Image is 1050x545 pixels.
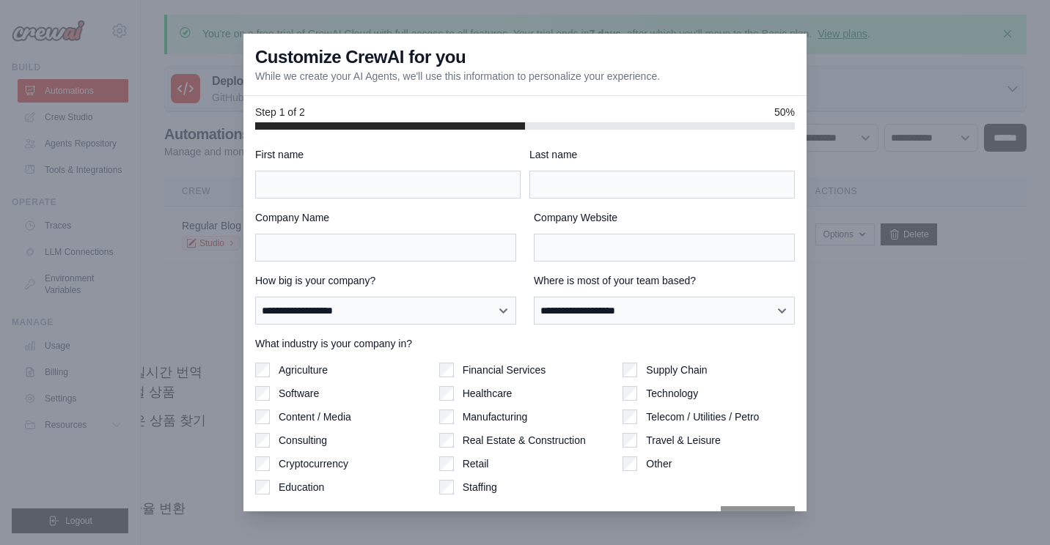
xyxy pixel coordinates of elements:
[646,386,698,401] label: Technology
[646,363,707,377] label: Supply Chain
[534,210,795,225] label: Company Website
[529,147,795,162] label: Last name
[279,456,348,471] label: Cryptocurrency
[646,456,672,471] label: Other
[774,105,795,119] span: 50%
[646,433,720,448] label: Travel & Leisure
[255,105,305,119] span: Step 1 of 2
[463,386,513,401] label: Healthcare
[463,480,497,494] label: Staffing
[279,409,351,424] label: Content / Media
[279,386,319,401] label: Software
[534,273,795,288] label: Where is most of your team based?
[279,433,327,448] label: Consulting
[255,69,660,84] p: While we create your AI Agents, we'll use this information to personalize your experience.
[255,147,521,162] label: First name
[721,506,795,538] button: Next
[279,363,328,377] label: Agriculture
[255,210,516,225] label: Company Name
[255,273,516,288] label: How big is your company?
[646,409,759,424] label: Telecom / Utilities / Petro
[255,336,795,351] label: What industry is your company in?
[255,45,466,69] h3: Customize CrewAI for you
[463,456,489,471] label: Retail
[279,480,324,494] label: Education
[463,409,528,424] label: Manufacturing
[463,433,586,448] label: Real Estate & Construction
[463,363,546,377] label: Financial Services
